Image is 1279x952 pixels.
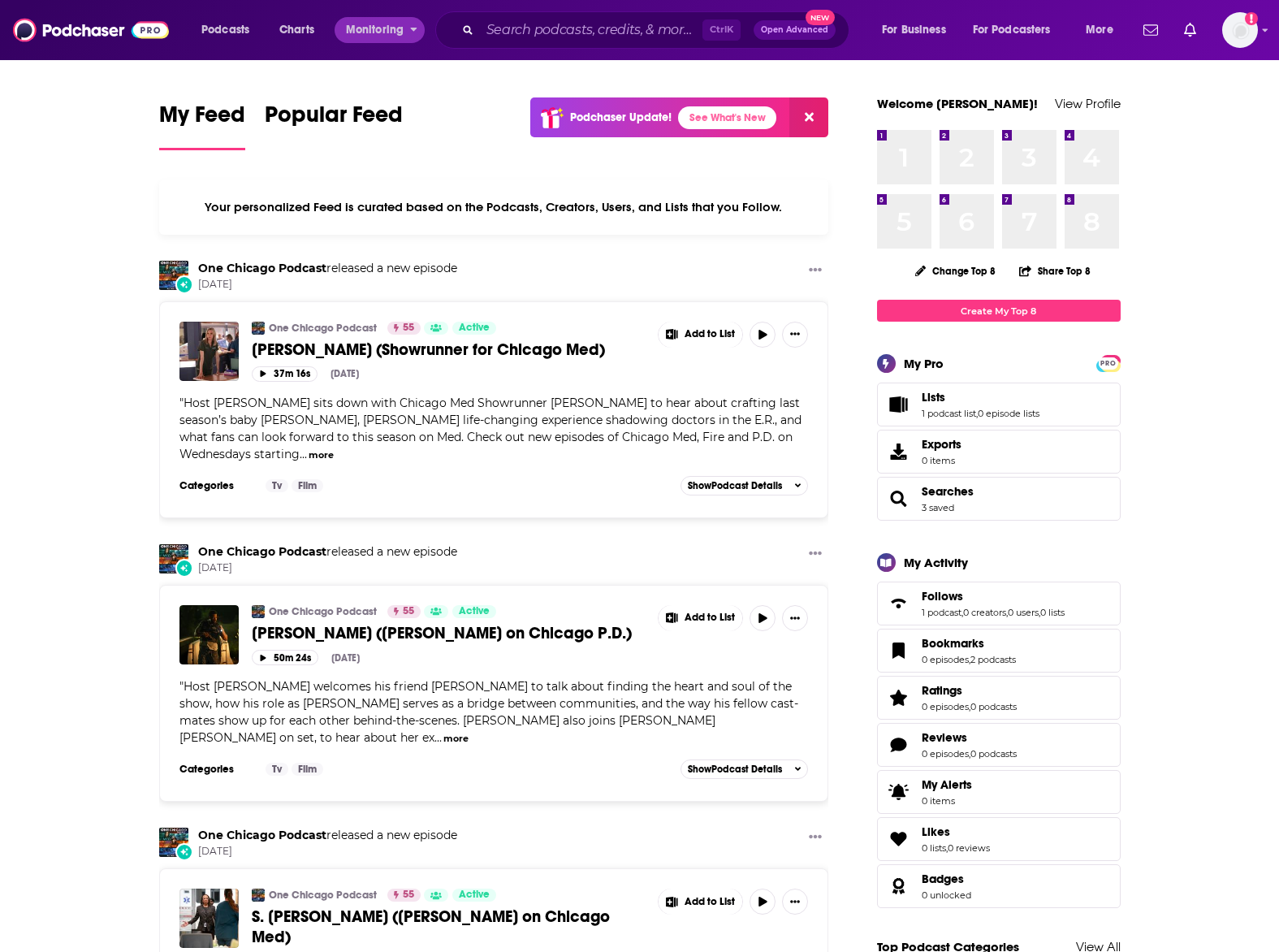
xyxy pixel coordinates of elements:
[179,679,798,745] span: "
[685,328,735,340] span: Add to List
[1018,255,1091,287] button: Share Top 8
[877,770,1121,814] a: My Alerts
[1177,16,1203,44] a: Show notifications dropdown
[265,101,403,150] a: Popular Feed
[922,607,961,618] a: 1 podcast
[266,763,288,776] a: Tv
[948,842,990,854] a: 0 reviews
[877,96,1038,111] a: Welcome [PERSON_NAME]!
[252,322,265,335] img: One Chicago Podcast
[970,654,1016,665] a: 2 podcasts
[922,408,976,419] a: 1 podcast list
[922,683,1017,698] a: Ratings
[480,17,702,43] input: Search podcasts, credits, & more...
[159,180,829,235] div: Your personalized Feed is curated based on the Podcasts, Creators, Users, and Lists that you Follow.
[802,828,828,848] button: Show More Button
[198,261,457,276] h3: released a new episode
[1222,12,1258,48] span: Logged in as anna.andree
[761,26,828,34] span: Open Advanced
[659,322,743,348] button: Show More Button
[922,390,1039,405] a: Lists
[922,502,954,513] a: 3 saved
[175,559,193,577] div: New Episode
[877,817,1121,861] span: Likes
[782,322,808,348] button: Show More Button
[159,101,245,138] span: My Feed
[922,730,967,745] span: Reviews
[159,828,188,857] a: One Chicago Podcast
[452,322,496,335] a: Active
[159,544,188,573] img: One Chicago Podcast
[331,652,360,664] div: [DATE]
[175,275,193,293] div: New Episode
[969,654,970,665] span: ,
[1039,607,1040,618] span: ,
[922,777,972,792] span: My Alerts
[702,19,741,41] span: Ctrl K
[198,561,457,575] span: [DATE]
[179,763,253,776] h3: Categories
[252,340,605,360] span: [PERSON_NAME] (Showrunner for Chicago Med)
[883,875,915,898] a: Badges
[905,261,1006,281] button: Change Top 8
[331,368,359,379] div: [DATE]
[969,748,970,759] span: ,
[198,828,326,842] a: One Chicago Podcast
[179,479,253,492] h3: Categories
[904,555,968,570] div: My Activity
[922,889,971,901] a: 0 unlocked
[1099,357,1118,370] span: PRO
[922,872,971,886] a: Badges
[252,889,265,902] img: One Chicago Podcast
[969,701,970,712] span: ,
[922,455,961,466] span: 0 items
[252,605,265,618] img: One Chicago Podcast
[922,437,961,452] span: Exports
[882,19,946,41] span: For Business
[782,605,808,631] button: Show More Button
[452,889,496,902] a: Active
[1137,16,1164,44] a: Show notifications dropdown
[922,795,972,807] span: 0 items
[179,396,802,461] span: "
[922,872,964,886] span: Badges
[252,650,318,665] button: 50m 24s
[782,889,808,915] button: Show More Button
[309,448,334,462] button: more
[1086,19,1113,41] span: More
[1040,607,1065,618] a: 0 lists
[252,907,610,947] span: S. [PERSON_NAME] ([PERSON_NAME] on Chicago Med)
[922,589,1065,604] a: Follows
[877,383,1121,426] span: Lists
[922,842,946,854] a: 0 lists
[970,701,1017,712] a: 0 podcasts
[451,11,865,49] div: Search podcasts, credits, & more...
[922,390,945,405] span: Lists
[443,732,469,746] button: more
[922,748,969,759] a: 0 episodes
[922,484,974,499] a: Searches
[883,781,915,803] span: My Alerts
[883,639,915,662] a: Bookmarks
[1074,17,1134,43] button: open menu
[688,764,782,775] span: Show Podcast Details
[269,605,377,618] a: One Chicago Podcast
[179,322,239,381] img: Allen MacDonald (Showrunner for Chicago Med)
[459,604,490,620] span: Active
[198,278,457,292] span: [DATE]
[159,101,245,150] a: My Feed
[159,261,188,290] a: One Chicago Podcast
[266,479,288,492] a: Tv
[179,679,798,745] span: Host [PERSON_NAME] welcomes his friend [PERSON_NAME] to talk about finding the heart and soul of ...
[922,824,990,839] a: Likes
[1222,12,1258,48] img: User Profile
[904,356,944,371] div: My Pro
[688,480,782,491] span: Show Podcast Details
[802,261,828,281] button: Show More Button
[179,605,239,664] img: LaRoyce Hawkins (Kevin Atwater on Chicago P.D.)
[434,730,442,745] span: ...
[198,845,457,859] span: [DATE]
